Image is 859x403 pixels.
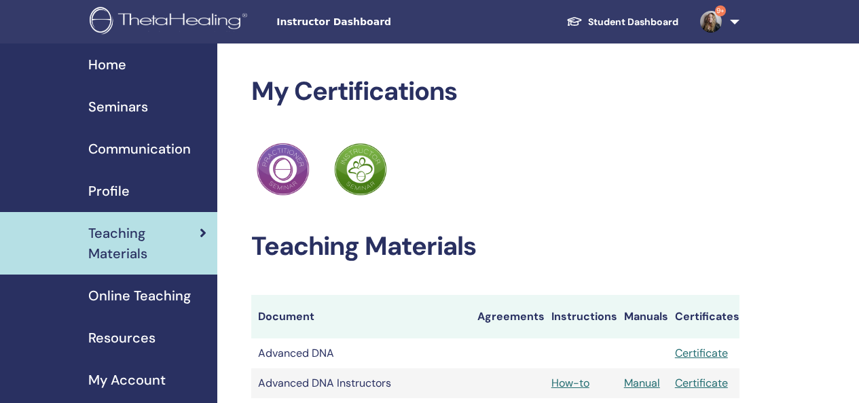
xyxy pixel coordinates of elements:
span: Profile [88,181,130,201]
span: Seminars [88,97,148,117]
span: Instructor Dashboard [276,15,480,29]
td: Advanced DNA [251,338,471,368]
th: Agreements [471,295,545,338]
a: Student Dashboard [555,10,689,35]
td: Advanced DNA Instructors [251,368,471,398]
span: 9+ [715,5,726,16]
span: Online Teaching [88,285,191,306]
span: Resources [88,328,156,348]
h2: My Certifications [251,76,739,107]
th: Instructions [545,295,617,338]
span: My Account [88,370,166,390]
span: Communication [88,139,191,159]
img: logo.png [90,7,252,37]
img: default.jpg [700,11,722,33]
th: Certificates [668,295,739,338]
img: graduation-cap-white.svg [566,16,583,27]
span: Teaching Materials [88,223,200,264]
h2: Teaching Materials [251,231,739,262]
th: Document [251,295,471,338]
a: Certificate [675,376,728,390]
a: Manual [624,376,660,390]
img: Practitioner [257,143,310,196]
th: Manuals [617,295,668,338]
img: Practitioner [334,143,387,196]
span: Home [88,54,126,75]
a: How-to [551,376,589,390]
a: Certificate [675,346,728,360]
